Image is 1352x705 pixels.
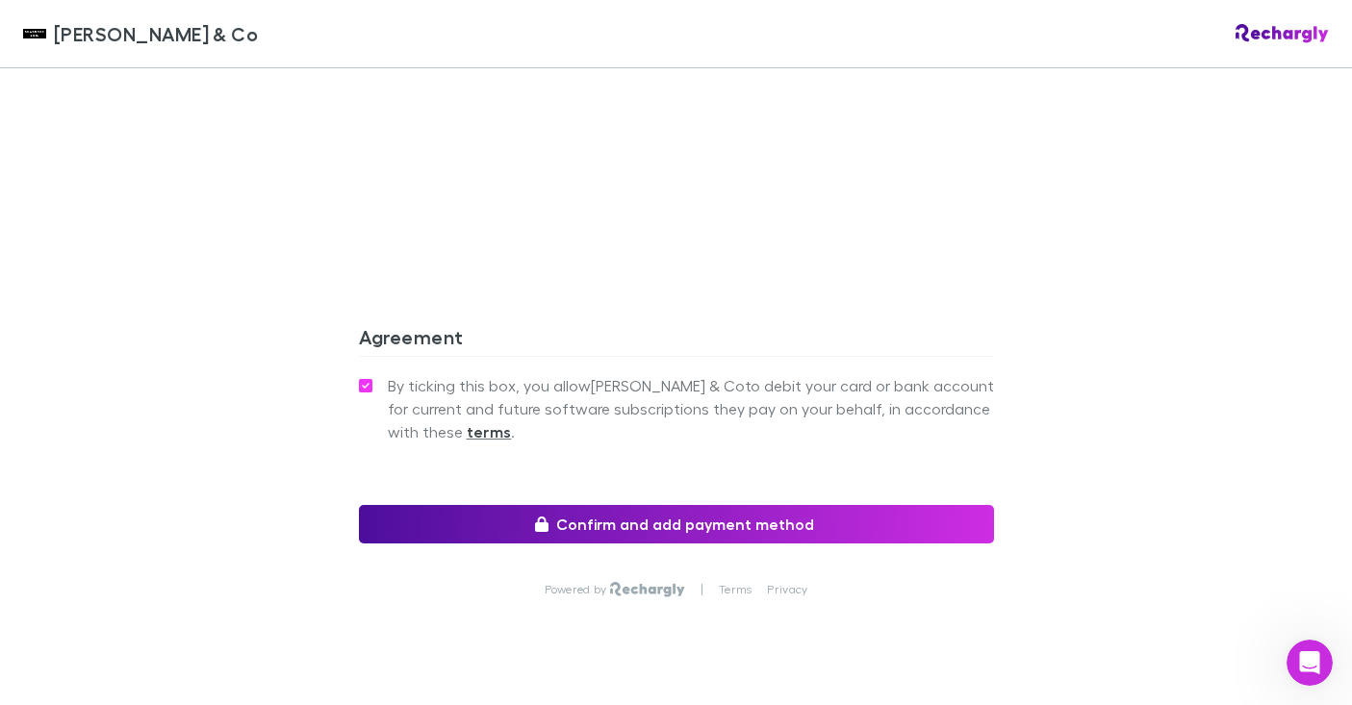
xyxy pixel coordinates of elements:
img: Rechargly Logo [610,582,684,597]
span: By ticking this box, you allow [PERSON_NAME] & Co to debit your card or bank account for current ... [388,374,994,443]
a: Privacy [767,582,807,597]
img: Shaddock & Co's Logo [23,22,46,45]
img: Rechargly Logo [1236,24,1329,43]
button: Confirm and add payment method [359,505,994,543]
strong: terms [467,422,512,441]
span: [PERSON_NAME] & Co [54,19,258,48]
p: Powered by [545,582,611,597]
a: Terms [719,582,752,597]
iframe: Intercom live chat [1287,640,1333,686]
p: | [701,582,703,597]
h3: Agreement [359,325,994,356]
